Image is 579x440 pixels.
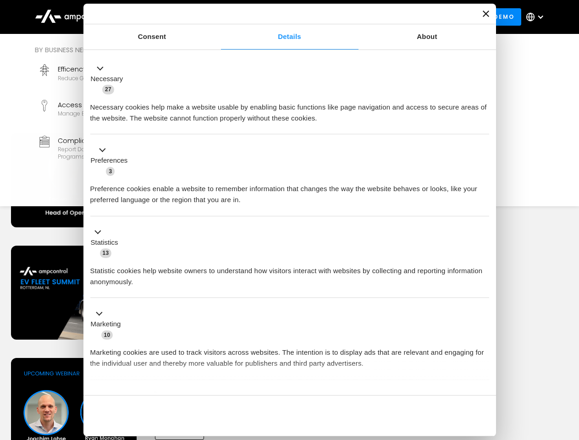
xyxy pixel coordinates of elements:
a: Consent [83,24,221,49]
div: Report data and stay compliant with EV programs [58,146,178,160]
div: Marketing cookies are used to track visitors across websites. The intention is to display ads tha... [90,340,489,369]
div: Statistic cookies help website owners to understand how visitors interact with websites by collec... [90,258,489,287]
div: Manage EV charger security and access [58,110,168,117]
button: Preferences (3) [90,145,133,177]
button: Close banner [483,11,489,17]
span: 3 [106,167,115,176]
button: Marketing (10) [90,308,127,341]
div: Access Control [58,100,168,110]
div: Necessary cookies help make a website usable by enabling basic functions like page navigation and... [90,95,489,124]
label: Necessary [91,74,123,84]
button: Unclassified (2) [90,390,165,401]
a: About [358,24,496,49]
button: Necessary (27) [90,63,129,95]
a: Access ControlManage EV charger security and access [35,96,182,128]
div: Preference cookies enable a website to remember information that changes the way the website beha... [90,176,489,205]
a: Details [221,24,358,49]
span: 13 [100,248,112,258]
span: 10 [101,330,113,340]
label: Marketing [91,319,121,330]
span: 2 [151,391,160,401]
div: Compliance [58,136,178,146]
span: 27 [102,85,114,94]
button: Okay [357,402,489,429]
a: EfficencyReduce grid contraints and fuel costs [35,60,182,93]
label: Statistics [91,237,118,248]
label: Preferences [91,155,128,166]
div: Reduce grid contraints and fuel costs [58,75,163,82]
div: Efficency [58,64,163,74]
div: By business need [35,45,332,55]
a: ComplianceReport data and stay compliant with EV programs [35,132,182,164]
button: Statistics (13) [90,226,124,258]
